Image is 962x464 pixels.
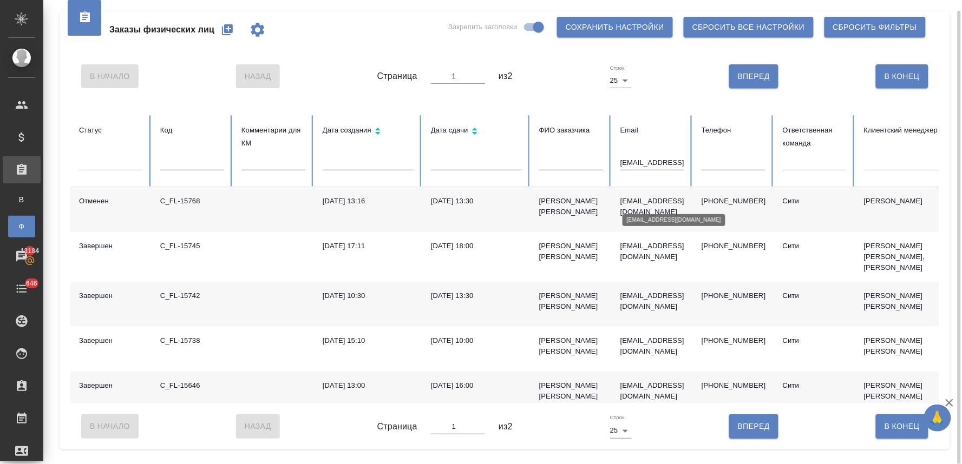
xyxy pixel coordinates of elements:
div: [DATE] 10:30 [323,290,414,301]
div: ФИО заказчика [539,124,603,137]
p: [EMAIL_ADDRESS][DOMAIN_NAME] [620,380,684,402]
div: [PERSON_NAME] [PERSON_NAME] [539,241,603,262]
a: Ф [8,216,35,237]
span: Страница [377,70,417,83]
button: Вперед [729,414,778,438]
span: 646 [19,278,44,289]
div: Завершен [79,380,143,391]
span: Сбросить фильтры [833,21,917,34]
div: C_FL-15738 [160,335,224,346]
span: В Конец [885,70,920,83]
div: [DATE] 17:11 [323,241,414,251]
span: из 2 [499,420,513,433]
p: [EMAIL_ADDRESS][DOMAIN_NAME] [620,335,684,357]
span: из 2 [499,70,513,83]
span: 13184 [14,246,45,256]
div: Сити [783,290,847,301]
span: Ф [14,221,30,232]
button: В Конец [876,64,928,88]
div: [DATE] 16:00 [431,380,522,391]
div: C_FL-15745 [160,241,224,251]
div: [DATE] 15:10 [323,335,414,346]
p: [PHONE_NUMBER] [702,380,765,391]
div: [DATE] 13:16 [323,196,414,207]
div: Сортировка [431,124,522,140]
p: [PHONE_NUMBER] [702,196,765,207]
div: [DATE] 13:00 [323,380,414,391]
span: Закрепить заголовки [448,22,518,32]
div: C_FL-15742 [160,290,224,301]
span: В [14,194,30,205]
span: Вперед [738,420,770,433]
div: Клиентский менеджер [864,124,955,137]
div: Сортировка [323,124,414,140]
span: В Конец [885,420,920,433]
button: Вперед [729,64,778,88]
p: [EMAIL_ADDRESS][DOMAIN_NAME] [620,241,684,262]
div: [DATE] 10:00 [431,335,522,346]
div: Сити [783,380,847,391]
div: [PERSON_NAME] [PERSON_NAME] [539,335,603,357]
button: 🙏 [924,405,951,432]
span: Вперед [738,70,770,83]
div: C_FL-15646 [160,380,224,391]
div: Комментарии для КМ [241,124,305,150]
p: [EMAIL_ADDRESS][DOMAIN_NAME] [620,196,684,217]
button: Сбросить фильтры [824,17,926,37]
p: [EMAIL_ADDRESS][DOMAIN_NAME] [620,290,684,312]
span: Страница [377,420,417,433]
div: [DATE] 13:30 [431,196,522,207]
div: Код [160,124,224,137]
div: Завершен [79,335,143,346]
div: [DATE] 18:00 [431,241,522,251]
label: Строк [610,415,625,421]
span: Заказы физических лиц [109,23,214,36]
div: Ответственная команда [783,124,847,150]
div: Сити [783,241,847,251]
div: [PERSON_NAME] [PERSON_NAME] [539,290,603,312]
a: 646 [3,275,41,302]
p: [PHONE_NUMBER] [702,290,765,301]
a: В [8,189,35,210]
div: 25 [610,423,632,438]
div: C_FL-15768 [160,196,224,207]
button: В Конец [876,414,928,438]
button: Сбросить все настройки [684,17,814,37]
div: Сити [783,196,847,207]
label: Строк [610,65,625,71]
div: Статус [79,124,143,137]
div: Завершен [79,290,143,301]
div: 25 [610,73,632,88]
div: Завершен [79,241,143,251]
span: 🙏 [928,407,947,429]
span: Сохранить настройки [566,21,664,34]
button: Сохранить настройки [557,17,673,37]
div: [DATE] 13:30 [431,290,522,301]
div: Сити [783,335,847,346]
div: Телефон [702,124,765,137]
p: [PHONE_NUMBER] [702,335,765,346]
a: 13184 [3,243,41,270]
div: [PERSON_NAME] [PERSON_NAME] [539,380,603,402]
p: [PHONE_NUMBER] [702,241,765,251]
span: Сбросить все настройки [692,21,805,34]
div: [PERSON_NAME] [PERSON_NAME] [539,196,603,217]
button: Создать [214,17,240,43]
div: Отменен [79,196,143,207]
div: Email [620,124,684,137]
